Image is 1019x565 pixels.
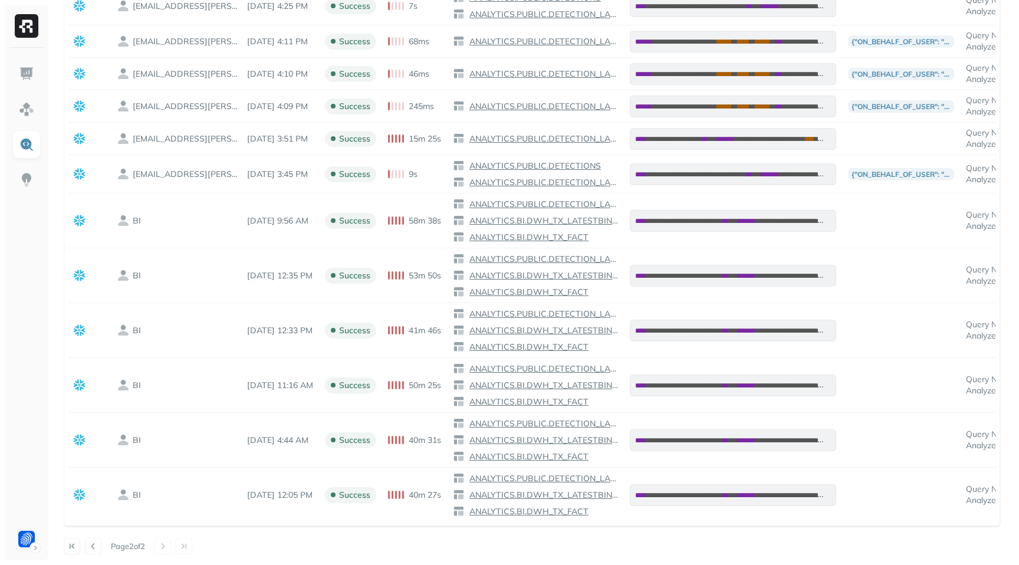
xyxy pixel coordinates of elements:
p: 46ms [409,68,429,80]
p: Jul 13, 2025 9:56 AM [247,215,313,226]
p: BI [133,380,141,391]
p: 245ms [409,101,434,112]
p: HILA.GAST@FORTER.COM [133,101,239,112]
p: HILA.GAST@FORTER.COM [133,68,239,80]
p: {"on_behalf_of_user": "[EMAIL_ADDRESS][PERSON_NAME][PERSON_NAME][DOMAIN_NAME]", "databricks_noteb... [848,68,954,80]
img: Dashboard [19,66,34,81]
p: ANALYTICS.BI.DWH_TX_FACT [467,396,589,408]
img: table [453,505,465,517]
a: ANALYTICS.PUBLIC.DETECTION_LABELS [465,418,618,429]
p: ANALYTICS.BI.DWH_TX_LATESTBINDING_FACT [467,270,618,281]
p: ANALYTICS.PUBLIC.DETECTION_LABELS [467,133,618,144]
p: success [339,36,370,47]
p: 40m 31s [409,435,441,446]
p: success [339,490,370,501]
p: Jul 15, 2025 4:10 PM [247,68,313,80]
img: owner [117,270,129,281]
p: Jul 15, 2025 4:25 PM [247,1,313,12]
a: ANALYTICS.BI.DWH_TX_FACT [465,396,589,408]
a: ANALYTICS.PUBLIC.DETECTIONS [465,160,601,172]
p: ANALYTICS.PUBLIC.DETECTION_LABELS [467,308,618,320]
img: table [453,8,465,20]
img: owner [117,133,129,144]
a: ANALYTICS.PUBLIC.DETECTION_LABELS [465,36,618,47]
p: ANALYTICS.BI.DWH_TX_FACT [467,506,589,517]
p: 50m 25s [409,380,441,391]
p: 68ms [409,36,429,47]
a: ANALYTICS.BI.DWH_TX_LATESTBINDING_FACT [465,380,618,391]
img: owner [117,168,129,180]
img: table [453,35,465,47]
p: success [339,380,370,391]
p: {"on_behalf_of_user": "[EMAIL_ADDRESS][PERSON_NAME][PERSON_NAME][DOMAIN_NAME]", "databricks_noteb... [848,35,954,48]
img: table [453,396,465,408]
p: HILA.GAST@FORTER.COM [133,36,239,47]
p: success [339,1,370,12]
p: success [339,325,370,336]
a: ANALYTICS.PUBLIC.DETECTION_LABELS [465,199,618,210]
img: table [453,451,465,462]
img: table [453,379,465,391]
p: ANALYTICS.PUBLIC.DETECTION_LABELS [467,36,618,47]
p: success [339,101,370,112]
p: ANALYTICS.BI.DWH_TX_FACT [467,451,589,462]
a: ANALYTICS.PUBLIC.DETECTION_LABELS [465,308,618,320]
p: HILA.GAST@FORTER.COM [133,133,239,144]
a: ANALYTICS.BI.DWH_TX_LATESTBINDING_FACT [465,490,618,501]
p: 58m 38s [409,215,441,226]
p: Jul 6, 2025 12:35 PM [247,270,313,281]
img: table [453,472,465,484]
a: ANALYTICS.PUBLIC.DETECTION_LABELS [465,177,618,188]
p: BI [133,215,141,226]
p: {"on_behalf_of_user": "[EMAIL_ADDRESS][PERSON_NAME][PERSON_NAME][DOMAIN_NAME]", "databricks_noteb... [848,168,954,180]
img: Assets [19,101,34,117]
p: success [339,435,370,446]
p: 7s [409,1,418,12]
p: ANALYTICS.BI.DWH_TX_LATESTBINDING_FACT [467,215,618,226]
a: ANALYTICS.PUBLIC.DETECTION_LABELS [465,68,618,80]
p: Jul 15, 2025 3:51 PM [247,133,313,144]
p: Jul 15, 2025 3:45 PM [247,169,313,180]
p: HILA.GAST@FORTER.COM [133,1,239,12]
p: ANALYTICS.PUBLIC.DETECTION_LABELS [467,254,618,265]
img: Forter [18,531,35,547]
img: table [453,198,465,210]
img: table [453,324,465,336]
p: 53m 50s [409,270,441,281]
p: success [339,133,370,144]
img: Ryft [15,14,38,38]
p: success [339,68,370,80]
img: table [453,286,465,298]
img: table [453,363,465,375]
p: ANALYTICS.BI.DWH_TX_FACT [467,341,589,353]
img: table [453,133,465,144]
img: owner [117,100,129,112]
p: BI [133,490,141,501]
p: Jun 10, 2025 4:44 AM [247,435,313,446]
img: owner [117,434,129,446]
p: ANALYTICS.PUBLIC.DETECTION_LABELS [467,363,618,375]
a: ANALYTICS.BI.DWH_TX_LATESTBINDING_FACT [465,215,618,226]
img: table [453,100,465,112]
p: 40m 27s [409,490,441,501]
a: ANALYTICS.PUBLIC.DETECTION_LABELS [465,254,618,265]
p: ANALYTICS.PUBLIC.DETECTION_LABELS [467,101,618,112]
img: table [453,308,465,320]
a: ANALYTICS.BI.DWH_TX_FACT [465,287,589,298]
p: Jul 15, 2025 4:09 PM [247,101,313,112]
p: success [339,169,370,180]
img: table [453,160,465,172]
p: ANALYTICS.PUBLIC.DETECTION_LABELS [467,68,618,80]
p: HILA.GAST@FORTER.COM [133,169,239,180]
img: owner [117,68,129,80]
a: ANALYTICS.BI.DWH_TX_FACT [465,341,589,353]
a: ANALYTICS.BI.DWH_TX_FACT [465,506,589,517]
a: ANALYTICS.BI.DWH_TX_FACT [465,451,589,462]
p: BI [133,325,141,336]
p: ANALYTICS.BI.DWH_TX_FACT [467,287,589,298]
img: table [453,231,465,243]
p: ANALYTICS.PUBLIC.DETECTION_LABELS [467,418,618,429]
p: BI [133,270,141,281]
p: ANALYTICS.PUBLIC.DETECTIONS [467,160,601,172]
p: BI [133,435,141,446]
